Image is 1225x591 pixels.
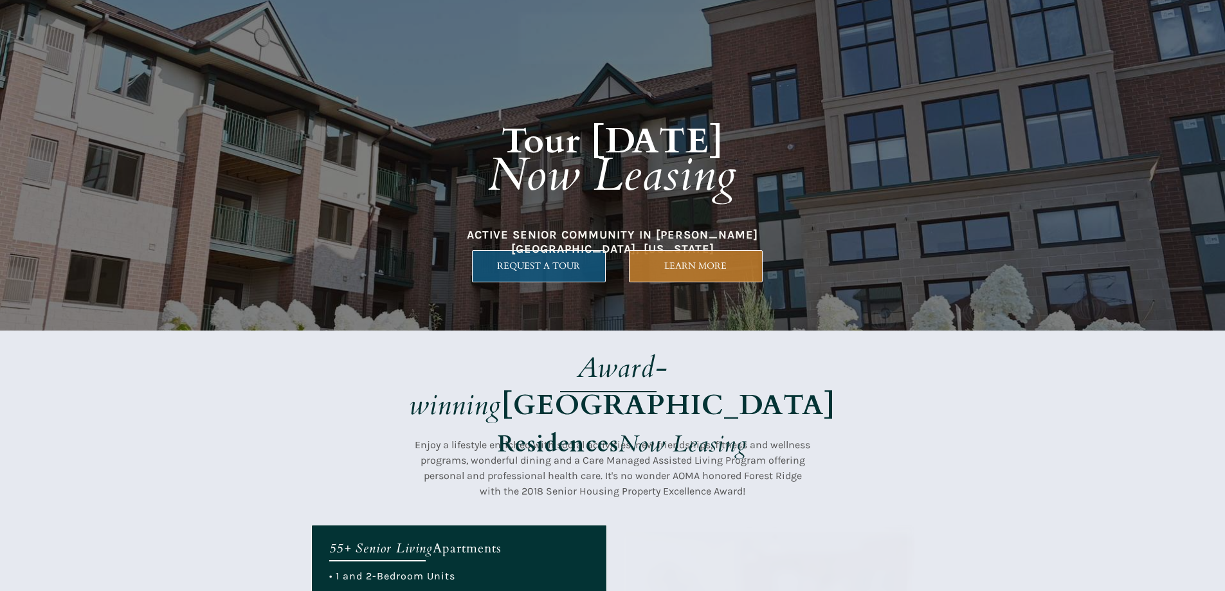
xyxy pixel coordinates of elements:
strong: [GEOGRAPHIC_DATA] [502,386,835,424]
strong: Residences [498,428,619,460]
span: LEARN MORE [630,260,762,271]
em: Now Leasing [488,144,737,206]
a: LEARN MORE [629,250,763,282]
span: • 1 and 2-Bedroom Units [329,570,455,582]
span: Apartments [433,540,502,557]
span: ACTIVE SENIOR COMMUNITY IN [PERSON_NAME][GEOGRAPHIC_DATA], [US_STATE] [467,228,758,256]
a: REQUEST A TOUR [472,250,606,282]
strong: Tour [DATE] [502,118,724,165]
span: REQUEST A TOUR [473,260,605,271]
em: Award-winning [409,349,668,424]
em: 55+ Senior Living [329,540,433,557]
em: Now Leasing [619,428,747,460]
